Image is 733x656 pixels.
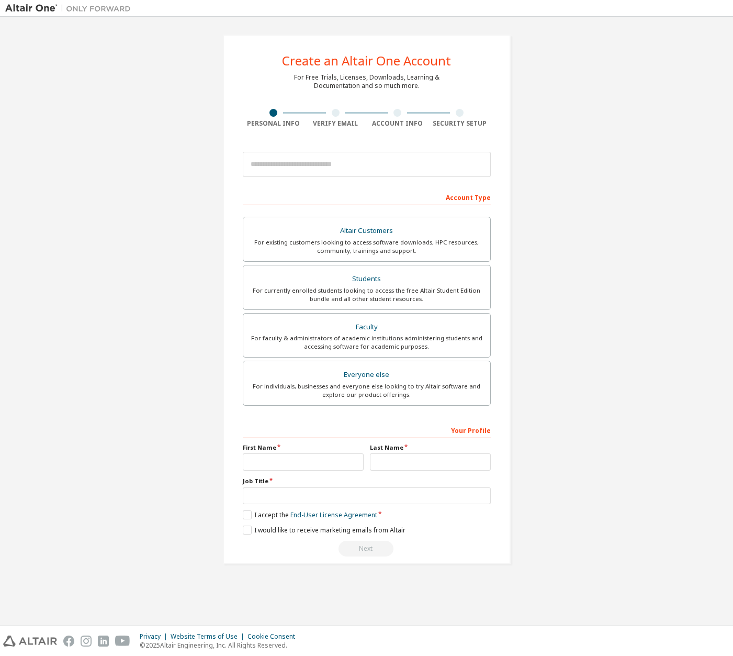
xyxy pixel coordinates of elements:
div: Privacy [140,632,171,641]
div: Verify Email [305,119,367,128]
div: For individuals, businesses and everyone else looking to try Altair software and explore our prod... [250,382,484,399]
label: I would like to receive marketing emails from Altair [243,526,405,535]
div: For currently enrolled students looking to access the free Altair Student Edition bundle and all ... [250,286,484,303]
div: Everyone else [250,368,484,382]
img: instagram.svg [81,636,92,647]
img: facebook.svg [63,636,74,647]
img: youtube.svg [115,636,130,647]
div: Faculty [250,320,484,335]
img: linkedin.svg [98,636,109,647]
img: Altair One [5,3,136,14]
div: For existing customers looking to access software downloads, HPC resources, community, trainings ... [250,238,484,255]
a: End-User License Agreement [290,510,377,519]
div: Students [250,272,484,286]
div: For Free Trials, Licenses, Downloads, Learning & Documentation and so much more. [294,73,439,90]
div: Personal Info [243,119,305,128]
label: Last Name [370,443,491,452]
div: Your Profile [243,421,491,438]
div: Account Info [367,119,429,128]
div: Account Type [243,188,491,205]
label: I accept the [243,510,377,519]
div: For faculty & administrators of academic institutions administering students and accessing softwa... [250,334,484,351]
div: Security Setup [428,119,491,128]
div: Cookie Consent [247,632,301,641]
p: © 2025 Altair Engineering, Inc. All Rights Reserved. [140,641,301,650]
div: Read and acccept EULA to continue [243,541,491,557]
div: Create an Altair One Account [282,54,451,67]
label: Job Title [243,477,491,485]
label: First Name [243,443,364,452]
div: Website Terms of Use [171,632,247,641]
div: Altair Customers [250,224,484,238]
img: altair_logo.svg [3,636,57,647]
